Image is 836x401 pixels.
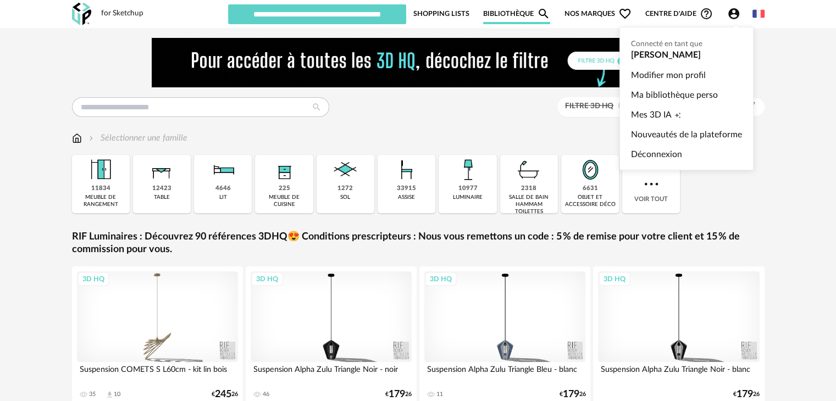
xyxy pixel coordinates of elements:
[330,155,360,185] img: Sol.png
[385,391,412,398] div: € 26
[397,185,416,193] div: 33915
[114,391,120,398] div: 10
[77,272,109,286] div: 3D HQ
[219,194,227,201] div: lit
[752,8,765,20] img: fr
[564,194,616,208] div: objet et accessoire déco
[537,7,550,20] span: Magnify icon
[87,132,96,144] img: svg+xml;base64,PHN2ZyB3aWR0aD0iMTYiIGhlaWdodD0iMTYiIHZpZXdCb3g9IjAgMCAxNiAxNiIgZmlsbD0ibm9uZSIgeG...
[453,155,483,185] img: Luminaire.png
[564,3,632,24] span: Nos marques
[269,155,299,185] img: Rangement.png
[618,7,632,20] span: Heart Outline icon
[436,391,443,398] div: 11
[737,391,753,398] span: 179
[147,155,176,185] img: Table.png
[453,194,483,201] div: luminaire
[458,185,477,193] div: 10977
[77,362,239,384] div: Suspension COMETS S L60cm - kit lin bois
[598,362,760,384] div: Suspension Alpha Zulu Triangle Noir - blanc
[599,272,630,286] div: 3D HQ
[641,174,661,194] img: more.7b13dc1.svg
[674,105,681,125] span: Creation icon
[72,132,82,144] img: svg+xml;base64,PHN2ZyB3aWR0aD0iMTYiIGhlaWdodD0iMTciIHZpZXdCb3g9IjAgMCAxNiAxNyIgZmlsbD0ibm9uZSIgeG...
[106,391,114,399] span: Download icon
[389,391,405,398] span: 179
[503,194,555,215] div: salle de bain hammam toilettes
[565,102,613,110] span: Filtre 3D HQ
[631,65,742,85] a: Modifier mon profil
[575,155,605,185] img: Miroir.png
[75,194,126,208] div: meuble de rangement
[154,194,170,201] div: table
[521,185,536,193] div: 2318
[559,391,585,398] div: € 26
[215,391,231,398] span: 245
[483,3,550,24] a: BibliothèqueMagnify icon
[86,155,115,185] img: Meuble%20de%20rangement.png
[279,185,290,193] div: 225
[101,9,143,19] div: for Sketchup
[700,7,713,20] span: Help Circle Outline icon
[631,144,742,164] a: Déconnexion
[645,7,713,20] span: Centre d'aideHelp Circle Outline icon
[727,7,740,20] span: Account Circle icon
[514,155,544,185] img: Salle%20de%20bain.png
[398,194,415,201] div: assise
[733,391,760,398] div: € 26
[152,185,171,193] div: 12423
[392,155,422,185] img: Assise.png
[622,155,680,213] div: Voir tout
[631,105,742,125] a: Mes 3D IACreation icon
[562,391,579,398] span: 179
[72,231,765,257] a: RIF Luminaires : Découvrez 90 références 3DHQ😍 Conditions prescripteurs : Nous vous remettons un ...
[337,185,353,193] div: 1272
[215,185,231,193] div: 4646
[208,155,238,185] img: Literie.png
[251,362,412,384] div: Suspension Alpha Zulu Triangle Noir - noir
[91,185,110,193] div: 11834
[425,272,457,286] div: 3D HQ
[413,3,469,24] a: Shopping Lists
[251,272,283,286] div: 3D HQ
[263,391,269,398] div: 46
[340,194,350,201] div: sol
[72,3,91,25] img: OXP
[152,38,685,87] img: FILTRE%20HQ%20NEW_V1%20(4).gif
[89,391,96,398] div: 35
[631,105,672,125] span: Mes 3D IA
[258,194,309,208] div: meuble de cuisine
[631,85,742,105] a: Ma bibliothèque perso
[727,7,745,20] span: Account Circle icon
[87,132,187,144] div: Sélectionner une famille
[583,185,598,193] div: 6631
[212,391,238,398] div: € 26
[424,362,586,384] div: Suspension Alpha Zulu Triangle Bleu - blanc
[631,125,742,144] a: Nouveautés de la plateforme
